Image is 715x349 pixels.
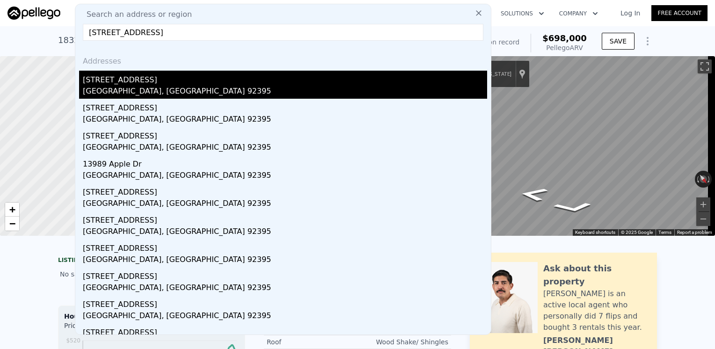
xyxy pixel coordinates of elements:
[83,282,487,295] div: [GEOGRAPHIC_DATA], [GEOGRAPHIC_DATA] 92395
[83,99,487,114] div: [STREET_ADDRESS]
[542,33,587,43] span: $698,000
[79,48,487,71] div: Addresses
[5,217,19,231] a: Zoom out
[83,127,487,142] div: [STREET_ADDRESS]
[508,184,560,204] path: Go Southeast, Plaza Serena
[83,310,487,323] div: [GEOGRAPHIC_DATA], [GEOGRAPHIC_DATA] 92395
[651,5,708,21] a: Free Account
[677,230,712,235] a: Report a problem
[542,199,604,215] path: Go Northeast, N Sacramento Ave
[493,5,552,22] button: Solutions
[5,203,19,217] a: Zoom in
[602,33,635,50] button: SAVE
[83,239,487,254] div: [STREET_ADDRESS]
[83,170,487,183] div: [GEOGRAPHIC_DATA], [GEOGRAPHIC_DATA] 92395
[83,267,487,282] div: [STREET_ADDRESS]
[83,198,487,211] div: [GEOGRAPHIC_DATA], [GEOGRAPHIC_DATA] 92395
[543,288,648,333] div: [PERSON_NAME] is an active local agent who personally did 7 flips and bought 3 rentals this year.
[695,171,700,188] button: Rotate counterclockwise
[7,7,60,20] img: Pellego
[519,69,525,79] a: Show location on map
[83,226,487,239] div: [GEOGRAPHIC_DATA], [GEOGRAPHIC_DATA] 92395
[609,8,651,18] a: Log In
[542,43,587,52] div: Pellego ARV
[79,9,192,20] span: Search an address or region
[83,211,487,226] div: [STREET_ADDRESS]
[83,254,487,267] div: [GEOGRAPHIC_DATA], [GEOGRAPHIC_DATA] 92395
[695,170,711,188] button: Reset the view
[658,230,671,235] a: Terms (opens in new tab)
[428,56,715,236] div: Street View
[638,32,657,51] button: Show Options
[64,321,152,336] div: Price per Square Foot
[698,59,712,73] button: Toggle fullscreen view
[83,86,487,99] div: [GEOGRAPHIC_DATA], [GEOGRAPHIC_DATA] 92395
[83,24,483,41] input: Enter an address, city, region, neighborhood or zip code
[83,71,487,86] div: [STREET_ADDRESS]
[83,155,487,170] div: 13989 Apple Dr
[58,266,245,283] div: No sales history record for this property.
[9,204,15,215] span: +
[9,218,15,229] span: −
[83,142,487,155] div: [GEOGRAPHIC_DATA], [GEOGRAPHIC_DATA] 92395
[428,56,715,236] div: Map
[696,197,710,211] button: Zoom in
[696,212,710,226] button: Zoom out
[552,5,606,22] button: Company
[64,312,239,321] div: Houses Median Sale
[575,229,615,236] button: Keyboard shortcuts
[66,337,80,344] tspan: $520
[83,183,487,198] div: [STREET_ADDRESS]
[621,230,653,235] span: © 2025 Google
[58,256,245,266] div: LISTING & SALE HISTORY
[83,114,487,127] div: [GEOGRAPHIC_DATA], [GEOGRAPHIC_DATA] 92395
[83,323,487,338] div: [STREET_ADDRESS]
[83,295,487,310] div: [STREET_ADDRESS]
[543,262,648,288] div: Ask about this property
[58,34,311,47] div: 1832 [GEOGRAPHIC_DATA] , [GEOGRAPHIC_DATA] , CA 91764
[267,337,357,347] div: Roof
[357,337,448,347] div: Wood Shake/ Shingles
[707,171,712,188] button: Rotate clockwise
